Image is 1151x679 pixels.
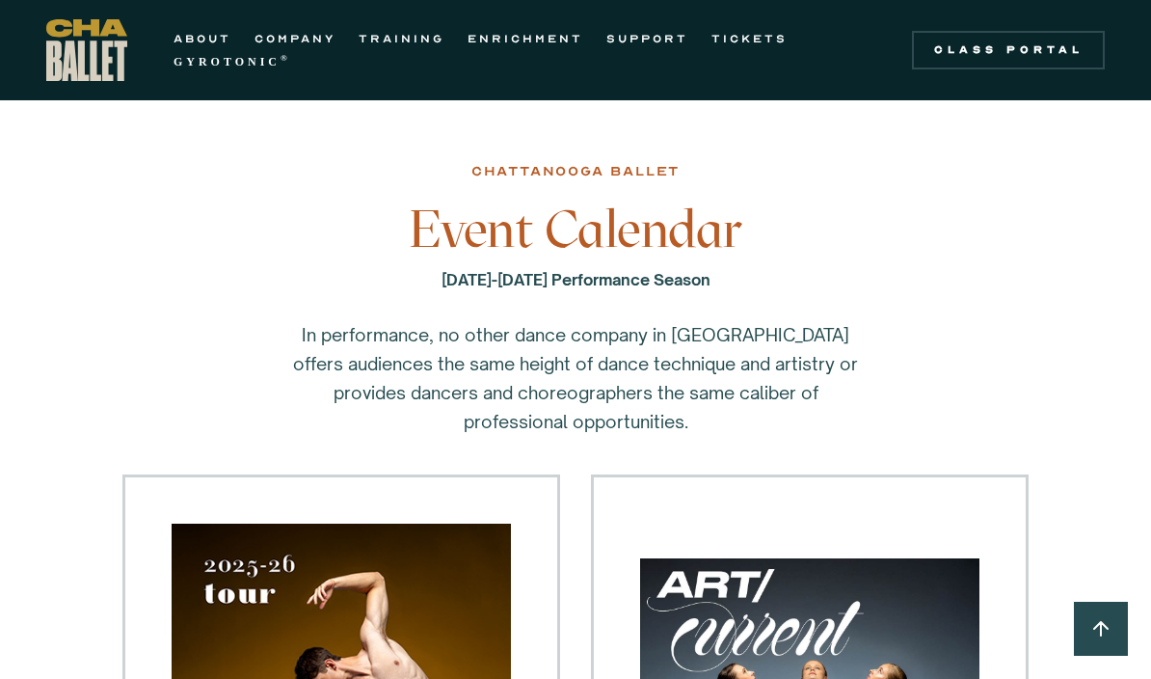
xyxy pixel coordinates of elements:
a: SUPPORT [606,27,688,50]
a: ENRICHMENT [468,27,583,50]
a: Class Portal [912,31,1105,69]
a: GYROTONIC® [174,50,291,73]
sup: ® [281,53,291,63]
strong: GYROTONIC [174,55,281,68]
a: TICKETS [711,27,788,50]
a: ABOUT [174,27,231,50]
h3: Event Calendar [262,201,889,258]
a: home [46,19,127,81]
div: chattanooga ballet [471,160,680,183]
p: In performance, no other dance company in [GEOGRAPHIC_DATA] offers audiences the same height of d... [286,320,865,436]
div: Class Portal [923,42,1093,58]
a: COMPANY [254,27,335,50]
strong: [DATE]-[DATE] Performance Season [442,270,710,289]
a: TRAINING [359,27,444,50]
